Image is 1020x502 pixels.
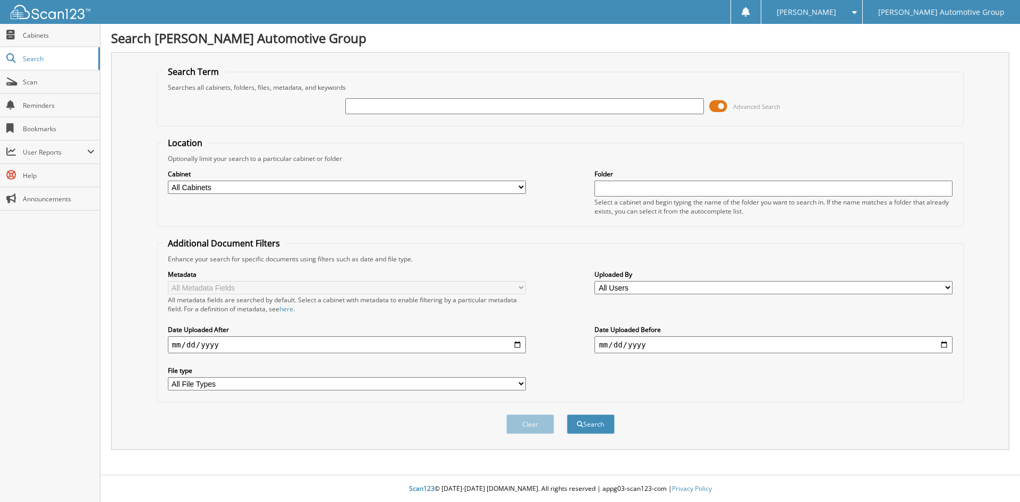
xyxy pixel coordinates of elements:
[23,171,95,180] span: Help
[23,148,87,157] span: User Reports
[168,325,526,334] label: Date Uploaded After
[594,169,953,178] label: Folder
[594,198,953,216] div: Select a cabinet and begin typing the name of the folder you want to search in. If the name match...
[11,5,90,19] img: scan123-logo-white.svg
[163,154,958,163] div: Optionally limit your search to a particular cabinet or folder
[567,414,615,434] button: Search
[23,54,93,63] span: Search
[163,66,224,78] legend: Search Term
[23,124,95,133] span: Bookmarks
[23,101,95,110] span: Reminders
[168,366,526,375] label: File type
[100,476,1020,502] div: © [DATE]-[DATE] [DOMAIN_NAME]. All rights reserved | appg03-scan123-com |
[279,304,293,313] a: here
[163,137,208,149] legend: Location
[23,31,95,40] span: Cabinets
[409,484,435,493] span: Scan123
[163,254,958,263] div: Enhance your search for specific documents using filters such as date and file type.
[111,29,1009,47] h1: Search [PERSON_NAME] Automotive Group
[163,83,958,92] div: Searches all cabinets, folders, files, metadata, and keywords
[23,78,95,87] span: Scan
[506,414,554,434] button: Clear
[733,103,780,110] span: Advanced Search
[672,484,712,493] a: Privacy Policy
[594,325,953,334] label: Date Uploaded Before
[168,270,526,279] label: Metadata
[168,169,526,178] label: Cabinet
[594,270,953,279] label: Uploaded By
[777,9,836,15] span: [PERSON_NAME]
[163,237,285,249] legend: Additional Document Filters
[23,194,95,203] span: Announcements
[168,295,526,313] div: All metadata fields are searched by default. Select a cabinet with metadata to enable filtering b...
[168,336,526,353] input: start
[967,451,1020,502] iframe: Chat Widget
[594,336,953,353] input: end
[878,9,1005,15] span: [PERSON_NAME] Automotive Group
